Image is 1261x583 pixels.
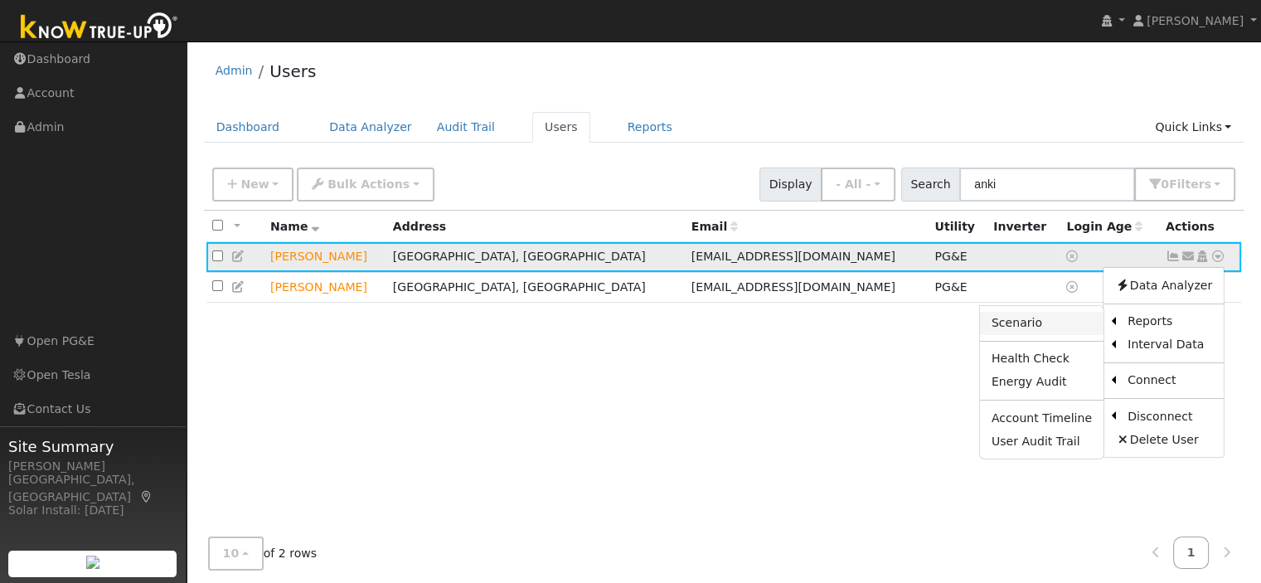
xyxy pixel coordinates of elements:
a: Users [532,112,590,143]
a: Edit User [231,250,246,263]
span: Site Summary [8,435,177,458]
div: Inverter [993,218,1055,236]
td: Lead [264,272,387,303]
td: [GEOGRAPHIC_DATA], [GEOGRAPHIC_DATA] [387,272,686,303]
a: Show Graph [1166,250,1181,263]
span: PG&E [934,250,967,263]
span: [PERSON_NAME] [1147,14,1244,27]
a: Scenario Report [980,312,1103,335]
div: Utility [934,218,982,236]
a: Reports [1116,310,1224,333]
span: Display [759,168,822,202]
img: Know True-Up [12,9,187,46]
img: retrieve [86,556,99,569]
td: Lead [264,242,387,273]
a: Data Analyzer [1103,274,1224,297]
span: 10 [223,547,240,560]
a: Map [139,490,154,503]
a: Data Analyzer [317,112,424,143]
span: Email [691,220,738,233]
a: Login As [1195,250,1210,263]
a: Other actions [1210,248,1225,265]
span: [EMAIL_ADDRESS][DOMAIN_NAME] [691,280,895,294]
a: User Audit Trail [980,430,1103,453]
div: [PERSON_NAME] [8,458,177,475]
a: Quick Links [1142,112,1244,143]
span: PG&E [934,280,967,294]
a: Dashboard [204,112,293,143]
button: New [212,168,294,202]
span: Filter [1169,177,1211,191]
div: Actions [1166,218,1235,236]
a: Audit Trail [424,112,507,143]
span: Bulk Actions [327,177,410,191]
a: 1 [1173,537,1210,569]
a: No login access [1066,280,1081,294]
a: Disconnect [1116,405,1224,428]
input: Search [959,168,1135,202]
span: New [240,177,269,191]
a: Interval Data [1116,333,1224,357]
a: No login access [1066,250,1081,263]
a: Admin [216,64,253,77]
button: 10 [208,537,264,571]
span: Name [270,220,319,233]
span: Search [901,168,960,202]
button: 0Filters [1134,168,1235,202]
td: [GEOGRAPHIC_DATA], [GEOGRAPHIC_DATA] [387,242,686,273]
a: Health Check Report [980,347,1103,371]
a: Reports [615,112,685,143]
div: [GEOGRAPHIC_DATA], [GEOGRAPHIC_DATA] [8,471,177,506]
div: Address [393,218,680,236]
a: Users [269,61,316,81]
button: - All - [821,168,895,202]
a: ankitgupta0910@gmail.com [1181,248,1196,265]
span: s [1204,177,1210,191]
a: Connect [1116,369,1224,392]
div: Solar Install: [DATE] [8,502,177,519]
span: Days since last login [1066,220,1142,233]
button: Bulk Actions [297,168,434,202]
a: Energy Audit Report [980,371,1103,394]
span: [EMAIL_ADDRESS][DOMAIN_NAME] [691,250,895,263]
a: Account Timeline Report [980,406,1103,430]
a: Edit User [231,280,246,294]
span: of 2 rows [208,537,318,571]
a: Delete User [1103,428,1224,451]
